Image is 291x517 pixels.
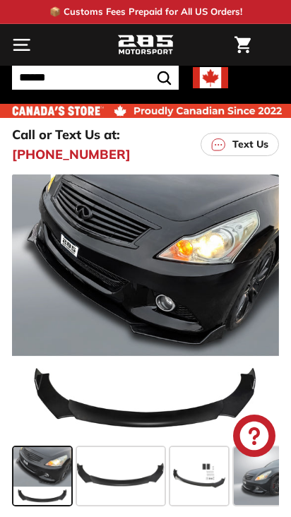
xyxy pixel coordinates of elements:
p: 📦 Customs Fees Prepaid for All US Orders! [49,5,242,19]
a: Cart [227,25,258,65]
p: Text Us [232,137,268,152]
inbox-online-store-chat: Shopify online store chat [229,415,280,460]
a: Text Us [201,133,279,156]
a: [PHONE_NUMBER] [12,145,131,164]
img: Logo_285_Motorsport_areodynamics_components [117,33,174,57]
input: Search [12,66,179,90]
p: Call or Text Us at: [12,125,120,144]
